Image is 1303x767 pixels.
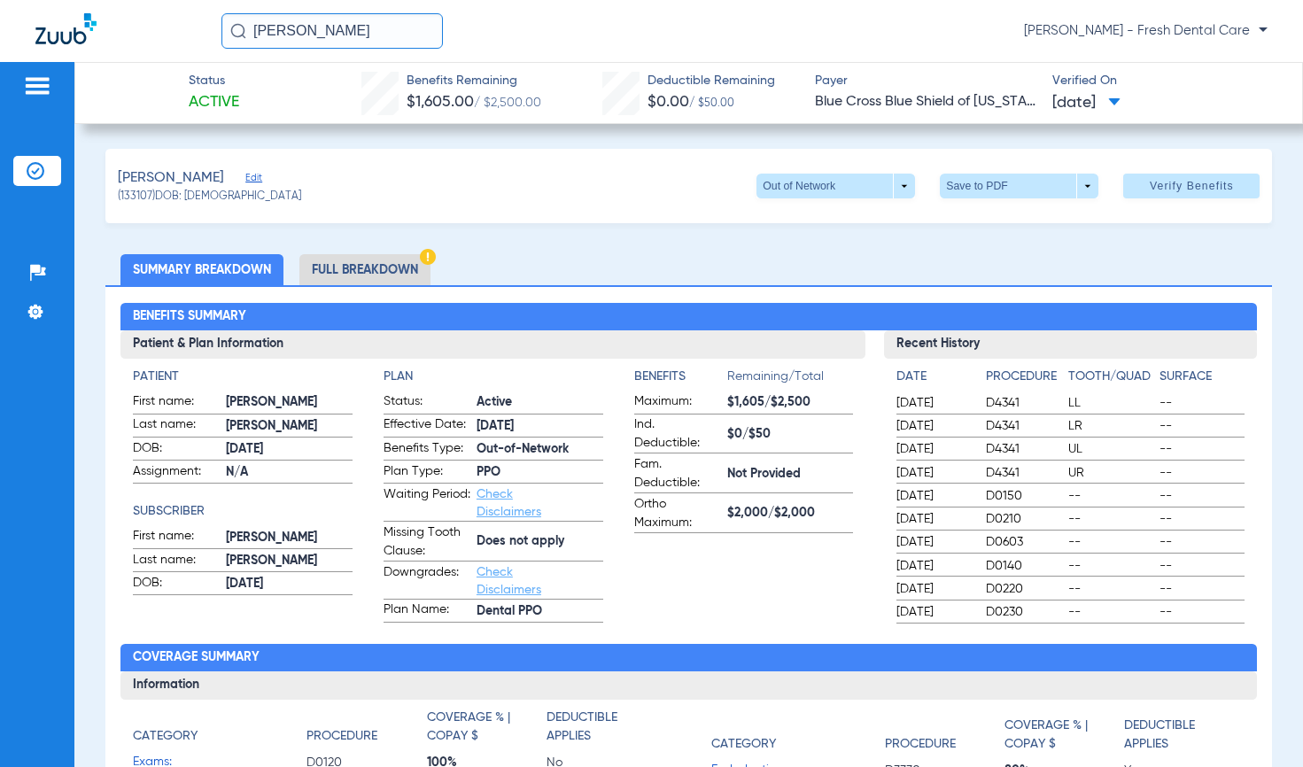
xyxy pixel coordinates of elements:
span: LR [1068,417,1153,435]
h3: Patient & Plan Information [120,330,865,359]
span: Status [189,72,239,90]
span: / $2,500.00 [474,97,541,109]
span: Effective Date: [384,415,470,437]
span: D0603 [986,533,1062,551]
span: -- [1068,603,1153,621]
h4: Subscriber [133,502,353,521]
span: DOB: [133,439,220,461]
a: Check Disclaimers [477,488,541,518]
span: (133107) DOB: [DEMOGRAPHIC_DATA] [118,190,301,205]
span: LL [1068,394,1153,412]
app-breakdown-title: Procedure [306,709,426,752]
h4: Coverage % | Copay $ [1004,717,1115,754]
iframe: Chat Widget [1214,682,1303,767]
span: Missing Tooth Clause: [384,523,470,561]
span: UL [1068,440,1153,458]
span: [PERSON_NAME] [226,417,353,436]
span: Blue Cross Blue Shield of [US_STATE] [815,91,1036,113]
app-breakdown-title: Coverage % | Copay $ [427,709,547,752]
app-breakdown-title: Category [133,709,306,752]
span: -- [1068,557,1153,575]
span: -- [1068,580,1153,598]
h4: Surface [1160,368,1245,386]
button: Out of Network [756,174,915,198]
span: Last name: [133,415,220,437]
h4: Date [896,368,971,386]
span: Waiting Period: [384,485,470,521]
span: Active [189,91,239,113]
span: Not Provided [727,465,854,484]
h4: Plan [384,368,603,386]
span: Benefits Remaining [407,72,541,90]
span: $0/$50 [727,425,854,444]
span: [PERSON_NAME] - Fresh Dental Care [1024,22,1268,40]
h2: Coverage Summary [120,644,1257,672]
span: Out-of-Network [477,440,603,459]
span: [DATE] [896,394,971,412]
h4: Deductible Applies [1124,717,1235,754]
span: / $50.00 [689,98,734,109]
span: Deductible Remaining [648,72,775,90]
span: D4341 [986,464,1062,482]
input: Search for patients [221,13,443,49]
span: -- [1160,487,1245,505]
span: Remaining/Total [727,368,854,392]
li: Full Breakdown [299,254,430,285]
app-breakdown-title: Date [896,368,971,392]
span: [DATE] [896,510,971,528]
app-breakdown-title: Tooth/Quad [1068,368,1153,392]
h2: Benefits Summary [120,303,1257,331]
span: Verify Benefits [1150,179,1234,193]
span: -- [1160,603,1245,621]
span: Dental PPO [477,602,603,621]
span: First name: [133,527,220,548]
app-breakdown-title: Deductible Applies [1124,709,1244,760]
span: [DATE] [896,487,971,505]
h4: Patient [133,368,353,386]
span: Verified On [1052,72,1274,90]
img: hamburger-icon [23,75,51,97]
span: Payer [815,72,1036,90]
h4: Procedure [986,368,1062,386]
span: -- [1160,510,1245,528]
li: Summary Breakdown [120,254,283,285]
span: D4341 [986,394,1062,412]
span: [DATE] [896,557,971,575]
span: $1,605/$2,500 [727,393,854,412]
h4: Procedure [306,727,377,746]
span: [DATE] [896,603,971,621]
span: First name: [133,392,220,414]
span: Benefits Type: [384,439,470,461]
h4: Procedure [885,735,956,754]
span: [DATE] [896,417,971,435]
span: -- [1068,487,1153,505]
span: [PERSON_NAME] [226,529,353,547]
span: Plan Name: [384,600,470,622]
span: [DATE] [226,575,353,593]
img: Hazard [420,249,436,265]
span: [DATE] [226,440,353,459]
h3: Information [120,671,1257,700]
app-breakdown-title: Benefits [634,368,727,392]
h4: Benefits [634,368,727,386]
h4: Tooth/Quad [1068,368,1153,386]
span: Downgrades: [384,563,470,599]
span: -- [1160,580,1245,598]
span: D0210 [986,510,1062,528]
span: [DATE] [477,417,603,436]
app-breakdown-title: Coverage % | Copay $ [1004,709,1124,760]
span: Maximum: [634,392,721,414]
app-breakdown-title: Category [711,709,885,760]
span: D0230 [986,603,1062,621]
button: Save to PDF [940,174,1098,198]
span: [DATE] [896,440,971,458]
span: Assignment: [133,462,220,484]
img: Search Icon [230,23,246,39]
span: -- [1068,510,1153,528]
app-breakdown-title: Procedure [986,368,1062,392]
img: Zuub Logo [35,13,97,44]
span: DOB: [133,574,220,595]
span: $1,605.00 [407,94,474,110]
